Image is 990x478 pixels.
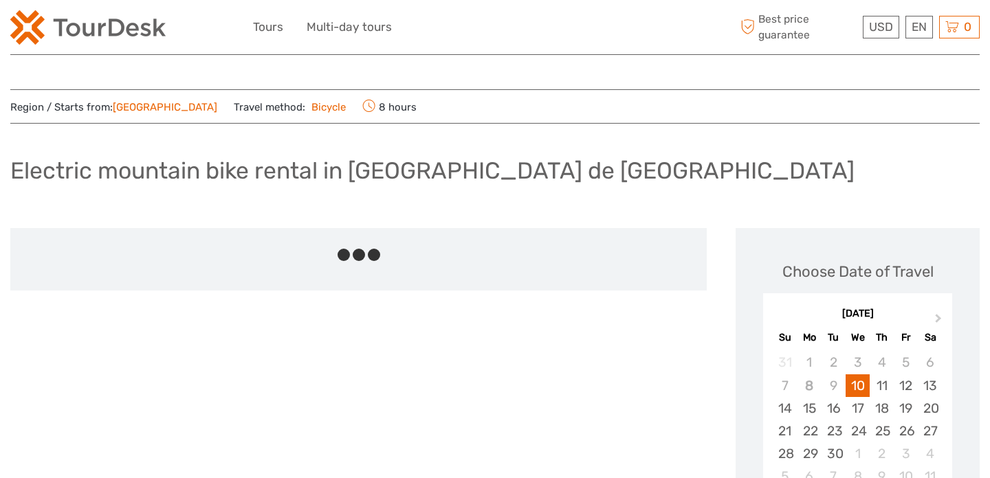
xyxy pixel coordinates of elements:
div: Not available Monday, September 1st, 2025 [797,351,822,374]
div: Not available Tuesday, September 9th, 2025 [822,374,846,397]
div: Choose Sunday, September 14th, 2025 [773,397,797,420]
div: Choose Wednesday, September 24th, 2025 [846,420,870,442]
span: USD [869,20,893,34]
div: Choose Sunday, September 21st, 2025 [773,420,797,442]
div: [DATE] [763,307,952,321]
span: Region / Starts from: [10,100,217,115]
div: Choose Thursday, September 25th, 2025 [870,420,894,442]
div: Choose Saturday, September 27th, 2025 [918,420,942,442]
img: 2254-3441b4b5-4e5f-4d00-b396-31f1d84a6ebf_logo_small.png [10,10,166,45]
div: Choose Friday, September 12th, 2025 [894,374,918,397]
div: Th [870,328,894,347]
div: Choose Wednesday, October 1st, 2025 [846,442,870,465]
div: Choose Friday, September 19th, 2025 [894,397,918,420]
div: Not available Saturday, September 6th, 2025 [918,351,942,374]
div: Choose Saturday, October 4th, 2025 [918,442,942,465]
div: Choose Monday, September 29th, 2025 [797,442,822,465]
div: Choose Friday, September 26th, 2025 [894,420,918,442]
div: Not available Tuesday, September 2nd, 2025 [822,351,846,374]
div: Choose Wednesday, September 17th, 2025 [846,397,870,420]
div: Choose Thursday, October 2nd, 2025 [870,442,894,465]
div: Choose Tuesday, September 23rd, 2025 [822,420,846,442]
a: Tours [253,17,283,37]
span: Travel method: [234,97,346,116]
div: EN [905,16,933,38]
div: Not available Thursday, September 4th, 2025 [870,351,894,374]
div: We [846,328,870,347]
div: Choose Saturday, September 13th, 2025 [918,374,942,397]
div: Choose Friday, October 3rd, 2025 [894,442,918,465]
div: Choose Thursday, September 11th, 2025 [870,374,894,397]
div: Not available Sunday, August 31st, 2025 [773,351,797,374]
span: 0 [962,20,973,34]
div: Choose Monday, September 22nd, 2025 [797,420,822,442]
div: Sa [918,328,942,347]
div: Not available Wednesday, September 3rd, 2025 [846,351,870,374]
div: Choose Thursday, September 18th, 2025 [870,397,894,420]
div: Mo [797,328,822,347]
span: Best price guarantee [738,12,860,42]
span: 8 hours [362,97,417,116]
div: Tu [822,328,846,347]
div: Not available Monday, September 8th, 2025 [797,374,822,397]
div: Fr [894,328,918,347]
div: Not available Friday, September 5th, 2025 [894,351,918,374]
a: Multi-day tours [307,17,392,37]
div: Choose Tuesday, September 30th, 2025 [822,442,846,465]
div: Choose Monday, September 15th, 2025 [797,397,822,420]
div: Choose Sunday, September 28th, 2025 [773,442,797,465]
h1: Electric mountain bike rental in [GEOGRAPHIC_DATA] de [GEOGRAPHIC_DATA] [10,157,855,185]
div: Not available Sunday, September 7th, 2025 [773,374,797,397]
a: [GEOGRAPHIC_DATA] [113,101,217,113]
a: Bicycle [305,101,346,113]
div: Choose Tuesday, September 16th, 2025 [822,397,846,420]
div: Choose Saturday, September 20th, 2025 [918,397,942,420]
div: Su [773,328,797,347]
div: Choose Wednesday, September 10th, 2025 [846,374,870,397]
div: Choose Date of Travel [782,261,934,282]
button: Next Month [929,310,951,332]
